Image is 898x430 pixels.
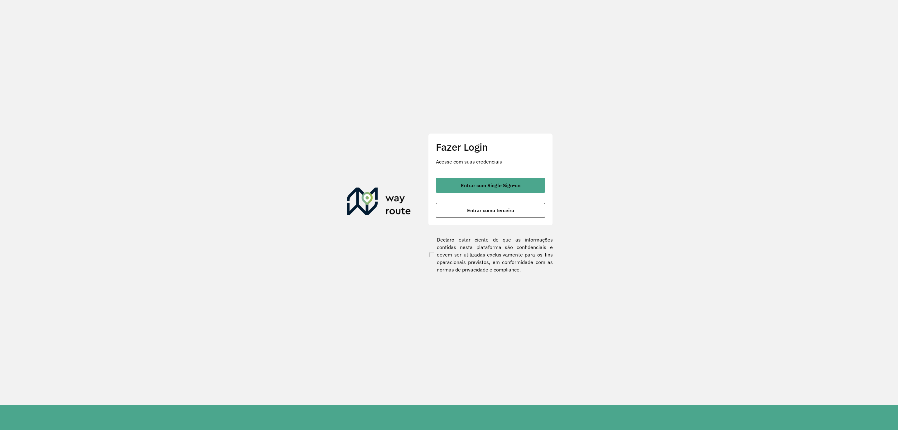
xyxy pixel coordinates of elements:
button: button [436,178,545,193]
button: button [436,203,545,218]
span: Entrar como terceiro [467,208,514,213]
p: Acesse com suas credenciais [436,158,545,165]
img: Roteirizador AmbevTech [347,188,411,217]
h2: Fazer Login [436,141,545,153]
label: Declaro estar ciente de que as informações contidas nesta plataforma são confidenciais e devem se... [428,236,553,273]
span: Entrar com Single Sign-on [461,183,520,188]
